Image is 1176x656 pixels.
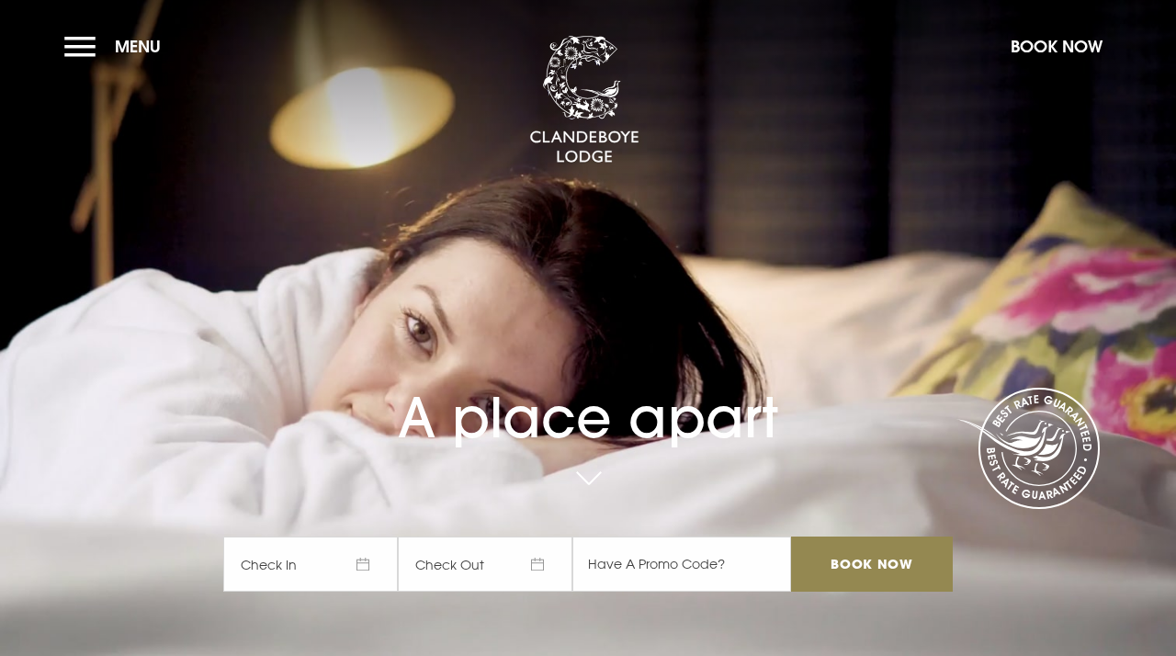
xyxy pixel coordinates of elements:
[223,537,398,592] span: Check In
[64,27,170,66] button: Menu
[791,537,953,592] input: Book Now
[115,36,161,57] span: Menu
[529,36,639,164] img: Clandeboye Lodge
[398,537,572,592] span: Check Out
[1001,27,1112,66] button: Book Now
[572,537,791,592] input: Have A Promo Code?
[223,345,953,450] h1: A place apart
